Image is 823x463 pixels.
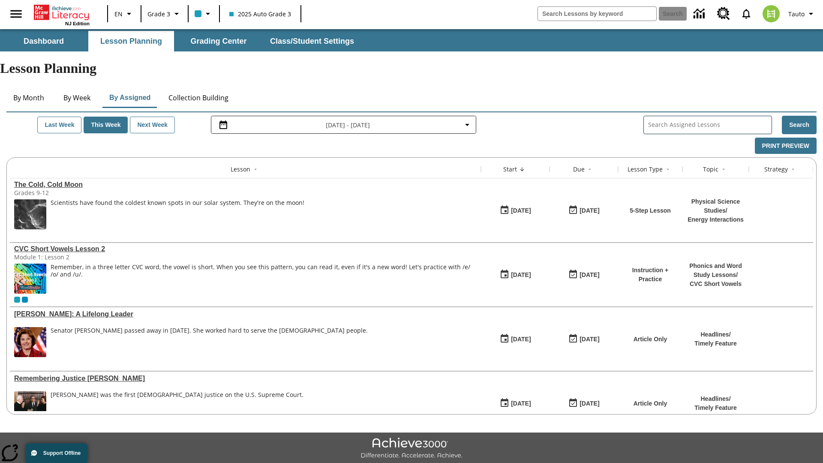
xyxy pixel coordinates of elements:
[22,297,28,303] div: OL 2025 Auto Grade 4
[14,264,46,294] img: CVC Short Vowels Lesson 2.
[703,165,718,174] div: Topic
[14,181,477,189] div: The Cold, Cold Moon
[580,205,599,216] div: [DATE]
[14,189,143,197] div: Grades 9-12
[694,330,737,339] p: Headlines /
[88,31,174,51] button: Lesson Planning
[497,331,534,347] button: 08/18/25: First time the lesson was available
[37,117,81,133] button: Last Week
[634,399,667,408] p: Article Only
[565,395,602,412] button: 08/18/25: Last day the lesson can be accessed
[14,253,143,261] div: Module 1: Lesson 2
[43,450,81,456] span: Support Offline
[34,4,90,21] a: Home
[517,164,527,174] button: Sort
[497,395,534,412] button: 08/18/25: First time the lesson was available
[14,375,477,382] a: Remembering Justice O'Connor, Lessons
[263,31,361,51] button: Class/Student Settings
[511,270,531,280] div: [DATE]
[130,117,175,133] button: Next Week
[580,334,599,345] div: [DATE]
[462,120,472,130] svg: Collapse Date Range Filter
[565,202,602,219] button: 08/20/25: Last day the lesson can be accessed
[162,87,235,108] button: Collection Building
[111,6,138,21] button: Language: EN, Select a language
[565,331,602,347] button: 08/18/25: Last day the lesson can be accessed
[538,7,656,21] input: search field
[51,264,477,278] p: Remember, in a three letter CVC word, the vowel is short. When you see this pattern, you can read...
[648,119,772,131] input: Search Assigned Lessons
[694,394,737,403] p: Headlines /
[687,197,745,215] p: Physical Science Studies /
[84,117,128,133] button: This Week
[511,398,531,409] div: [DATE]
[497,267,534,283] button: 08/18/25: First time the lesson was available
[580,398,599,409] div: [DATE]
[788,9,805,18] span: Tauto
[26,443,87,463] button: Support Offline
[511,205,531,216] div: [DATE]
[250,164,261,174] button: Sort
[65,21,90,26] span: NJ Edition
[51,199,304,207] div: Scientists have found the coldest known spots in our solar system. They're on the moon!
[755,138,817,154] button: Print Preview
[497,202,534,219] button: 08/20/25: First time the lesson was available
[51,264,477,294] div: Remember, in a three letter CVC word, the vowel is short. When you see this pattern, you can read...
[176,31,261,51] button: Grading Center
[215,120,472,130] button: Select the date range menu item
[14,310,477,318] a: Dianne Feinstein: A Lifelong Leader, Lessons
[764,165,788,174] div: Strategy
[688,2,712,26] a: Data Center
[51,391,303,421] div: Sandra Day O'Connor was the first female justice on the U.S. Supreme Court.
[788,164,798,174] button: Sort
[114,9,123,18] span: EN
[14,181,477,189] a: The Cold, Cold Moon , Lessons
[14,391,46,421] img: Chief Justice Warren Burger, wearing a black robe, holds up his right hand and faces Sandra Day O...
[580,270,599,280] div: [DATE]
[3,1,29,27] button: Open side menu
[630,206,671,215] p: 5-Step Lesson
[360,438,463,460] img: Achieve3000 Differentiate Accelerate Achieve
[718,164,729,174] button: Sort
[634,335,667,344] p: Article Only
[6,87,51,108] button: By Month
[144,6,185,21] button: Grade: Grade 3, Select a grade
[782,116,817,134] button: Search
[694,339,737,348] p: Timely Feature
[51,327,368,357] div: Senator Dianne Feinstein passed away in September 2023. She worked hard to serve the American peo...
[14,199,46,229] img: image
[628,165,663,174] div: Lesson Type
[511,334,531,345] div: [DATE]
[231,165,250,174] div: Lesson
[14,245,477,253] a: CVC Short Vowels Lesson 2, Lessons
[694,403,737,412] p: Timely Feature
[14,245,477,253] div: CVC Short Vowels Lesson 2
[14,327,46,357] img: Senator Dianne Feinstein of California smiles with the U.S. flag behind her.
[503,165,517,174] div: Start
[565,267,602,283] button: 08/18/25: Last day the lesson can be accessed
[14,310,477,318] div: Dianne Feinstein: A Lifelong Leader
[14,297,20,303] div: Current Class
[326,120,370,129] span: [DATE] - [DATE]
[687,215,745,224] p: Energy Interactions
[14,375,477,382] div: Remembering Justice O'Connor
[687,262,745,280] p: Phonics and Word Study Lessons /
[622,266,678,284] p: Instruction + Practice
[1,31,87,51] button: Dashboard
[229,9,291,18] span: 2025 Auto Grade 3
[763,5,780,22] img: avatar image
[785,6,820,21] button: Profile/Settings
[34,3,90,26] div: Home
[687,280,745,289] p: CVC Short Vowels
[51,391,303,399] div: [PERSON_NAME] was the first [DEMOGRAPHIC_DATA] justice on the U.S. Supreme Court.
[735,3,757,25] a: Notifications
[712,2,735,25] a: Resource Center, Will open in new tab
[757,3,785,25] button: Select a new avatar
[585,164,595,174] button: Sort
[51,199,304,229] span: Scientists have found the coldest known spots in our solar system. They're on the moon!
